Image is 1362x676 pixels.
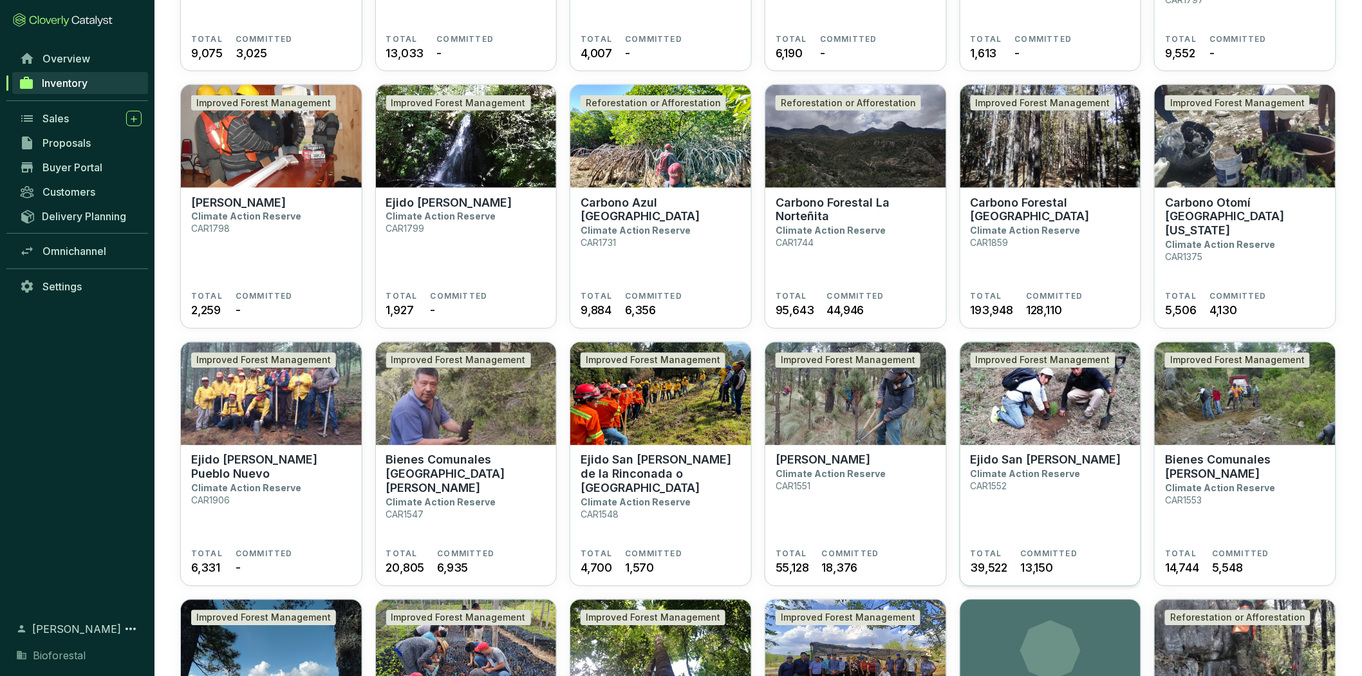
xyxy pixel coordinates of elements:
[1165,44,1195,62] span: 9,552
[437,559,468,577] span: 6,935
[436,34,494,44] span: COMMITTED
[191,483,301,494] p: Climate Action Reserve
[971,559,1008,577] span: 39,522
[13,276,148,297] a: Settings
[236,34,293,44] span: COMMITTED
[386,34,418,44] span: TOTAL
[191,223,230,234] p: CAR1798
[827,302,864,319] span: 44,946
[1209,44,1215,62] span: -
[13,240,148,262] a: Omnichannel
[581,34,612,44] span: TOTAL
[971,353,1115,368] div: Improved Forest Management
[191,453,351,482] p: Ejido [PERSON_NAME] Pueblo Nuevo
[971,481,1007,492] p: CAR1552
[581,44,612,62] span: 4,007
[431,302,436,319] span: -
[236,549,293,559] span: COMMITTED
[581,497,691,508] p: Climate Action Reserve
[765,85,946,188] img: Carbono Forestal La Norteñita
[191,44,223,62] span: 9,075
[820,34,877,44] span: COMMITTED
[1165,292,1197,302] span: TOTAL
[765,84,947,329] a: Carbono Forestal La NorteñitaReforestation or AfforestationCarbono Forestal La NorteñitaClimate A...
[971,95,1115,111] div: Improved Forest Management
[570,84,752,329] a: Carbono Azul Playa TortugaReforestation or AfforestationCarbono Azul [GEOGRAPHIC_DATA]Climate Act...
[822,549,879,559] span: COMMITTED
[581,509,619,520] p: CAR1548
[581,610,725,626] div: Improved Forest Management
[1026,302,1062,319] span: 128,110
[581,225,691,236] p: Climate Action Reserve
[181,343,362,446] img: Ejido Peñuelas Pueblo Nuevo
[1165,302,1197,319] span: 5,506
[375,84,557,329] a: Ejido Jonuco PedernalesImproved Forest ManagementEjido [PERSON_NAME]Climate Action ReserveCAR1799...
[776,292,807,302] span: TOTAL
[776,453,870,467] p: [PERSON_NAME]
[581,302,611,319] span: 9,884
[191,292,223,302] span: TOTAL
[1165,252,1202,263] p: CAR1375
[236,559,241,577] span: -
[960,342,1142,587] a: Ejido San Martín CuautlalpanImproved Forest ManagementEjido San [PERSON_NAME]Climate Action Reser...
[13,132,148,154] a: Proposals
[971,302,1014,319] span: 193,948
[1154,84,1336,329] a: Carbono Otomí La FloridaImproved Forest ManagementCarbono Otomí [GEOGRAPHIC_DATA][US_STATE]Climat...
[386,211,496,222] p: Climate Action Reserve
[191,95,336,111] div: Improved Forest Management
[570,85,751,188] img: Carbono Azul Playa Tortuga
[1165,559,1199,577] span: 14,744
[437,549,494,559] span: COMMITTED
[13,181,148,203] a: Customers
[191,559,220,577] span: 6,331
[42,280,82,293] span: Settings
[776,559,809,577] span: 55,128
[236,44,267,62] span: 3,025
[191,610,336,626] div: Improved Forest Management
[971,34,1002,44] span: TOTAL
[960,343,1141,446] img: Ejido San Martín Cuautlalpan
[820,44,825,62] span: -
[431,292,488,302] span: COMMITTED
[386,196,512,210] p: Ejido [PERSON_NAME]
[570,343,751,446] img: Ejido San Antonio de la Rinconada o Tlaltecahuacan
[971,469,1081,480] p: Climate Action Reserve
[191,495,230,506] p: CAR1906
[776,225,886,236] p: Climate Action Reserve
[386,44,424,62] span: 13,033
[1020,559,1053,577] span: 13,150
[1212,549,1269,559] span: COMMITTED
[971,225,1081,236] p: Climate Action Reserve
[776,44,803,62] span: 6,190
[386,95,531,111] div: Improved Forest Management
[971,44,997,62] span: 1,613
[581,95,726,111] div: Reforestation or Afforestation
[13,48,148,70] a: Overview
[386,509,424,520] p: CAR1547
[42,77,88,89] span: Inventory
[1165,196,1325,238] p: Carbono Otomí [GEOGRAPHIC_DATA][US_STATE]
[13,156,148,178] a: Buyer Portal
[822,559,858,577] span: 18,376
[42,136,91,149] span: Proposals
[386,302,414,319] span: 1,927
[1165,239,1275,250] p: Climate Action Reserve
[581,196,741,224] p: Carbono Azul [GEOGRAPHIC_DATA]
[386,497,496,508] p: Climate Action Reserve
[1209,302,1237,319] span: 4,130
[33,648,86,663] span: Bioforestal
[42,245,106,258] span: Omnichannel
[42,161,102,174] span: Buyer Portal
[776,238,814,249] p: CAR1744
[581,453,741,496] p: Ejido San [PERSON_NAME] de la Rinconada o [GEOGRAPHIC_DATA]
[191,196,286,210] p: [PERSON_NAME]
[1154,342,1336,587] a: Bienes Comunales Santiago CuautencoImproved Forest ManagementBienes Comunales [PERSON_NAME]Climat...
[625,302,656,319] span: 6,356
[191,353,336,368] div: Improved Forest Management
[971,238,1009,249] p: CAR1859
[971,453,1121,467] p: Ejido San [PERSON_NAME]
[776,549,807,559] span: TOTAL
[1015,44,1020,62] span: -
[191,302,221,319] span: 2,259
[180,342,362,587] a: Ejido Peñuelas Pueblo NuevoImproved Forest ManagementEjido [PERSON_NAME] Pueblo NuevoClimate Acti...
